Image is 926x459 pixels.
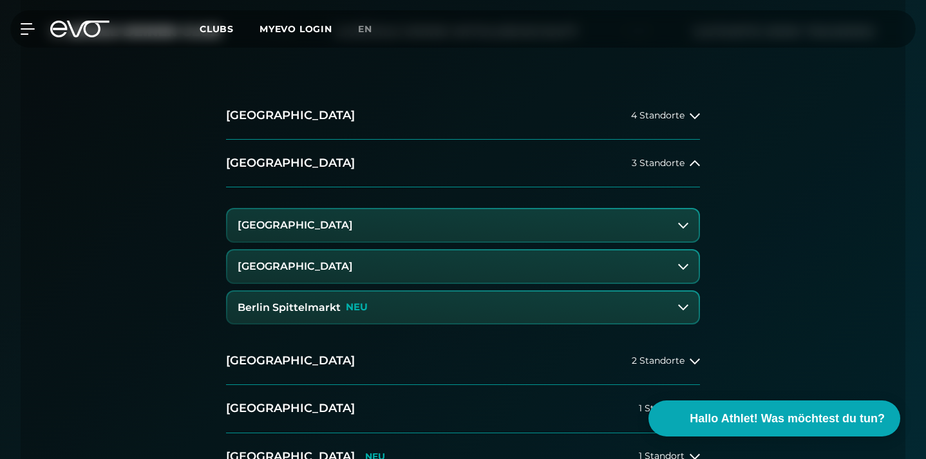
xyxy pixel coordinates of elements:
a: MYEVO LOGIN [260,23,332,35]
span: Hallo Athlet! Was möchtest du tun? [690,410,885,427]
h3: [GEOGRAPHIC_DATA] [238,261,353,272]
button: Hallo Athlet! Was möchtest du tun? [648,400,900,436]
button: [GEOGRAPHIC_DATA]3 Standorte [226,140,700,187]
button: Berlin SpittelmarktNEU [227,292,699,324]
p: NEU [346,302,368,313]
a: Clubs [200,23,260,35]
span: 2 Standorte [632,356,685,366]
h3: [GEOGRAPHIC_DATA] [238,220,353,231]
button: [GEOGRAPHIC_DATA] [227,250,699,283]
h2: [GEOGRAPHIC_DATA] [226,400,355,417]
span: 4 Standorte [631,111,685,120]
span: 3 Standorte [632,158,685,168]
span: 1 Standort [639,404,685,413]
h2: [GEOGRAPHIC_DATA] [226,108,355,124]
span: en [358,23,372,35]
span: Clubs [200,23,234,35]
button: [GEOGRAPHIC_DATA]2 Standorte [226,337,700,385]
h2: [GEOGRAPHIC_DATA] [226,353,355,369]
button: [GEOGRAPHIC_DATA]1 Standort [226,385,700,433]
h3: Berlin Spittelmarkt [238,302,341,314]
button: [GEOGRAPHIC_DATA]4 Standorte [226,92,700,140]
button: [GEOGRAPHIC_DATA] [227,209,699,241]
h2: [GEOGRAPHIC_DATA] [226,155,355,171]
a: en [358,22,388,37]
